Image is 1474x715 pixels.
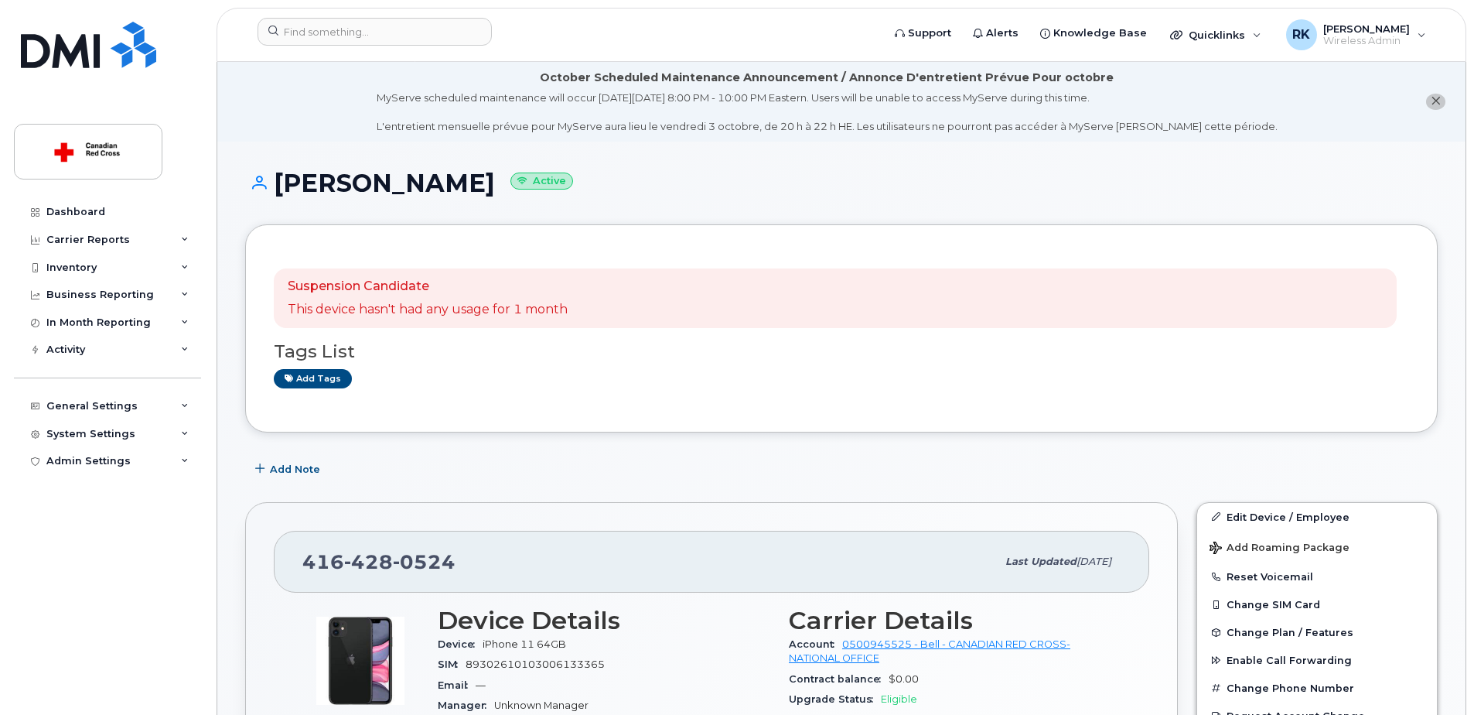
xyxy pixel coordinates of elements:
button: Change Plan / Features [1197,618,1437,646]
button: Reset Voicemail [1197,563,1437,590]
span: Contract balance [789,673,889,685]
button: Enable Call Forwarding [1197,646,1437,674]
span: Device [438,638,483,650]
span: 0524 [393,550,456,573]
span: Add Note [270,462,320,477]
button: Change Phone Number [1197,674,1437,702]
small: Active [510,173,573,190]
button: Change SIM Card [1197,590,1437,618]
span: Manager [438,700,494,711]
span: [DATE] [1076,556,1111,567]
span: 428 [344,550,393,573]
button: Add Roaming Package [1197,531,1437,563]
span: 416 [302,550,456,573]
span: Account [789,638,842,650]
h3: Tags List [274,342,1409,361]
span: Last updated [1005,556,1076,567]
h3: Device Details [438,607,770,635]
span: Eligible [881,693,917,705]
h3: Carrier Details [789,607,1121,635]
button: Add Note [245,456,333,484]
a: Edit Device / Employee [1197,503,1437,531]
a: 0500945525 - Bell - CANADIAN RED CROSS- NATIONAL OFFICE [789,638,1070,664]
div: October Scheduled Maintenance Announcement / Annonce D'entretient Prévue Pour octobre [540,70,1114,86]
span: Email [438,679,476,691]
a: Add tags [274,369,352,388]
div: MyServe scheduled maintenance will occur [DATE][DATE] 8:00 PM - 10:00 PM Eastern. Users will be u... [377,91,1278,134]
button: close notification [1426,94,1445,110]
span: iPhone 11 64GB [483,638,566,650]
span: Enable Call Forwarding [1227,655,1352,666]
h1: [PERSON_NAME] [245,169,1438,197]
span: Unknown Manager [494,700,589,711]
span: Change Plan / Features [1227,627,1353,638]
span: Add Roaming Package [1210,542,1349,556]
span: 89302610103006133365 [466,659,605,670]
span: Upgrade Status [789,693,881,705]
span: SIM [438,659,466,670]
span: $0.00 [889,673,919,685]
p: This device hasn't had any usage for 1 month [288,301,568,319]
img: iPhone_11.jpg [314,614,407,707]
p: Suspension Candidate [288,278,568,296]
span: — [476,679,486,691]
